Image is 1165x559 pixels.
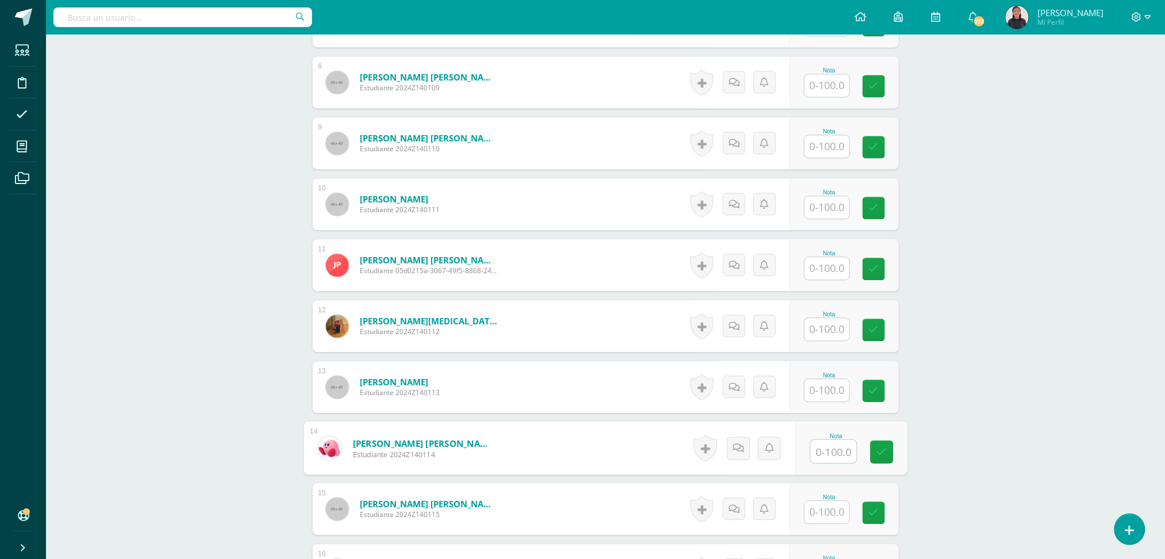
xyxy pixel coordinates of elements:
div: Nota [804,128,855,135]
span: Estudiante 2024Z140111 [360,205,440,215]
a: [PERSON_NAME] [PERSON_NAME] [360,71,498,83]
img: 45x45 [326,132,349,155]
a: [PERSON_NAME] [PERSON_NAME] [352,437,494,449]
a: [PERSON_NAME] [PERSON_NAME] [360,132,498,144]
div: Nota [804,494,855,500]
input: 0-100.0 [805,257,849,279]
img: 67078d01e56025b9630a76423ab6604b.png [1006,6,1029,29]
span: Estudiante 2024Z140110 [360,144,498,154]
a: [PERSON_NAME] [360,193,440,205]
div: Nota [810,432,862,439]
a: [PERSON_NAME] [PERSON_NAME] [360,498,498,510]
img: 45x45 [326,71,349,94]
div: Nota [804,250,855,256]
img: 45x45 [326,497,349,520]
input: 0-100.0 [810,440,856,463]
span: Mi Perfil [1037,17,1104,27]
img: 089b4683cd403c2154ff1001a38073b0.png [326,254,349,277]
a: [PERSON_NAME] [360,376,440,388]
div: Nota [804,67,855,74]
div: Nota [804,372,855,378]
span: Estudiante 2024Z140115 [360,510,498,519]
input: 0-100.0 [805,318,849,340]
img: 45x45 [326,376,349,399]
input: 0-100.0 [805,135,849,158]
img: f779a4e8ad232e87fc701809dd56c7cb.png [326,315,349,338]
img: 79fb20015a61b4c8cdc707d4784fb437.png [318,436,341,460]
input: 0-100.0 [805,501,849,523]
span: Estudiante 2024Z140112 [360,327,498,336]
input: 0-100.0 [805,74,849,97]
div: Nota [804,189,855,196]
span: [PERSON_NAME] [1037,7,1104,18]
span: Estudiante 2024Z140114 [352,449,494,460]
span: 172 [973,15,986,28]
a: [PERSON_NAME][MEDICAL_DATA] [PERSON_NAME] [360,315,498,327]
a: [PERSON_NAME] [PERSON_NAME] [360,254,498,266]
input: 0-100.0 [805,379,849,401]
span: Estudiante 2024Z140113 [360,388,440,397]
div: Nota [804,311,855,317]
input: Busca un usuario... [53,7,312,27]
input: 0-100.0 [805,196,849,219]
span: Estudiante 05d0215a-3067-49f5-8868-24cb385c9c8d [360,266,498,275]
img: 45x45 [326,193,349,216]
span: Estudiante 2024Z140109 [360,83,498,93]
